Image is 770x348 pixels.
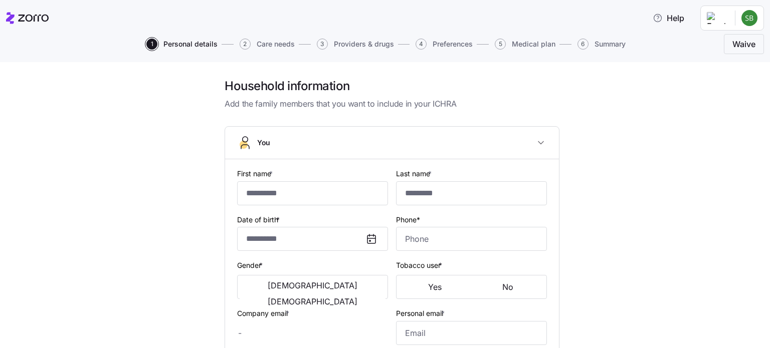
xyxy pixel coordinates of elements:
button: 2Care needs [240,39,295,50]
span: 2 [240,39,251,50]
label: Date of birth [237,214,282,225]
span: 6 [577,39,589,50]
span: Preferences [433,41,473,48]
span: 4 [416,39,427,50]
span: You [257,138,270,148]
span: Waive [732,38,755,50]
label: Phone* [396,214,420,225]
span: Providers & drugs [334,41,394,48]
span: Personal details [163,41,218,48]
label: Personal email [396,308,447,319]
input: Phone [396,227,547,251]
button: You [225,127,559,159]
span: 3 [317,39,328,50]
span: Care needs [257,41,295,48]
span: 1 [146,39,157,50]
span: Yes [428,283,442,291]
button: Help [645,8,692,28]
input: Email [396,321,547,345]
button: 5Medical plan [495,39,555,50]
span: 5 [495,39,506,50]
button: 4Preferences [416,39,473,50]
button: Waive [724,34,764,54]
label: First name [237,168,275,179]
label: Company email [237,308,291,319]
label: Tobacco user [396,260,444,271]
span: [DEMOGRAPHIC_DATA] [268,281,357,289]
button: 6Summary [577,39,626,50]
label: Last name [396,168,434,179]
a: 1Personal details [144,39,218,50]
span: Help [653,12,684,24]
button: 3Providers & drugs [317,39,394,50]
span: No [502,283,513,291]
img: Employer logo [707,12,727,24]
span: Add the family members that you want to include in your ICHRA [225,98,559,110]
span: Summary [595,41,626,48]
button: 1Personal details [146,39,218,50]
span: Medical plan [512,41,555,48]
h1: Household information [225,78,559,94]
label: Gender [237,260,265,271]
img: 44e2768117697df8f865c1a9179ffd43 [741,10,757,26]
span: [DEMOGRAPHIC_DATA] [268,297,357,305]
